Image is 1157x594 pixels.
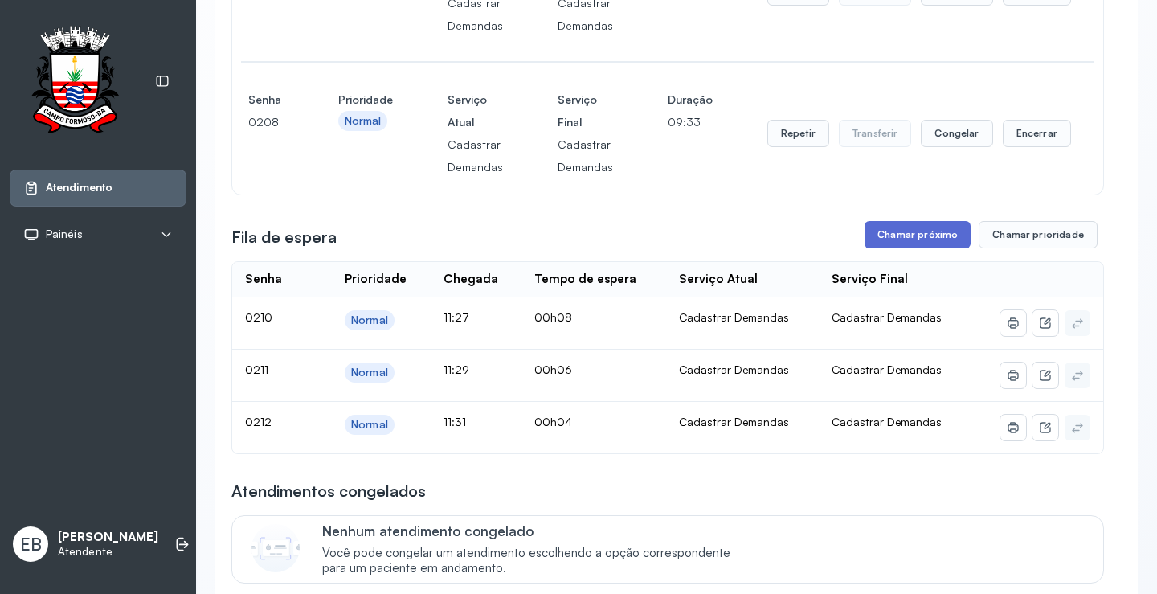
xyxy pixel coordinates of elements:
img: Imagem de CalloutCard [251,524,300,572]
button: Repetir [767,120,829,147]
div: Normal [345,114,382,128]
div: Senha [245,272,282,287]
div: Prioridade [345,272,407,287]
h3: Fila de espera [231,226,337,248]
button: Congelar [921,120,992,147]
h3: Atendimentos congelados [231,480,426,502]
p: Cadastrar Demandas [448,133,503,178]
h4: Senha [248,88,284,111]
div: Normal [351,366,388,379]
div: Serviço Final [832,272,908,287]
img: Logotipo do estabelecimento [17,26,133,137]
span: Cadastrar Demandas [832,310,942,324]
span: Cadastrar Demandas [832,415,942,428]
h4: Prioridade [338,88,393,111]
div: Serviço Atual [679,272,758,287]
div: Tempo de espera [534,272,636,287]
span: Painéis [46,227,83,241]
button: Chamar próximo [865,221,971,248]
p: 0208 [248,111,284,133]
span: 0212 [245,415,272,428]
p: Nenhum atendimento congelado [322,522,747,539]
h4: Serviço Atual [448,88,503,133]
span: Você pode congelar um atendimento escolhendo a opção correspondente para um paciente em andamento. [322,546,747,576]
p: [PERSON_NAME] [58,530,158,545]
a: Atendimento [23,180,173,196]
h4: Duração [668,88,713,111]
span: 0210 [245,310,272,324]
div: Normal [351,418,388,432]
h4: Serviço Final [558,88,613,133]
span: 00h06 [534,363,572,376]
div: Cadastrar Demandas [679,310,807,325]
span: Cadastrar Demandas [832,363,942,376]
div: Normal [351,313,388,327]
span: Atendimento [46,181,112,195]
p: Atendente [58,545,158,559]
button: Encerrar [1003,120,1071,147]
div: Chegada [444,272,498,287]
span: 00h04 [534,415,572,428]
span: 11:31 [444,415,466,428]
span: 0211 [245,363,268,376]
span: 11:29 [444,363,469,376]
div: Cadastrar Demandas [679,363,807,377]
p: Cadastrar Demandas [558,133,613,178]
p: 09:33 [668,111,713,133]
button: Chamar prioridade [979,221,1098,248]
button: Transferir [839,120,912,147]
span: 11:27 [444,310,469,324]
span: 00h08 [534,310,572,324]
div: Cadastrar Demandas [679,415,807,429]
